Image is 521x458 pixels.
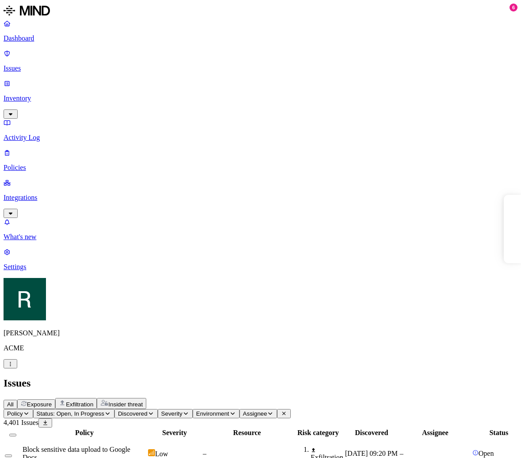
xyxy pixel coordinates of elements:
span: Policy [7,410,23,417]
a: Settings [4,248,517,271]
span: Status: Open, In Progress [37,410,104,417]
p: Dashboard [4,34,517,42]
span: Exfiltration [66,401,93,408]
p: Integrations [4,194,517,202]
div: Discovered [345,429,398,437]
div: Severity [148,429,201,437]
div: Resource [203,429,291,437]
div: Policy [23,429,146,437]
div: Risk category [293,429,343,437]
span: Low [155,450,168,458]
div: Assignee [400,429,471,437]
img: severity-low.svg [148,449,155,456]
p: ACME [4,344,517,352]
a: Activity Log [4,119,517,142]
a: Integrations [4,179,517,217]
span: Discovered [118,410,148,417]
span: Assignee [243,410,267,417]
p: Settings [4,263,517,271]
img: MIND [4,4,50,18]
a: What's new [4,218,517,241]
img: Ron Rabinovich [4,278,46,320]
span: – [400,450,403,457]
button: Select all [9,434,16,436]
span: Environment [196,410,229,417]
a: MIND [4,4,517,19]
p: Issues [4,64,517,72]
span: Open [479,450,494,457]
span: Exposure [27,401,52,408]
p: Policies [4,164,517,172]
button: Select row [5,454,12,457]
p: Inventory [4,94,517,102]
a: Issues [4,49,517,72]
span: 4,401 Issues [4,419,38,426]
h2: Issues [4,377,517,389]
a: Inventory [4,79,517,117]
span: All [7,401,14,408]
p: What's new [4,233,517,241]
span: [DATE] 09:20 PM [345,450,398,457]
p: Activity Log [4,134,517,142]
span: – [203,450,206,457]
a: Dashboard [4,19,517,42]
div: 6 [510,4,517,11]
img: status-open.svg [472,450,479,456]
a: Policies [4,149,517,172]
span: Insider threat [108,401,143,408]
span: Severity [161,410,183,417]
